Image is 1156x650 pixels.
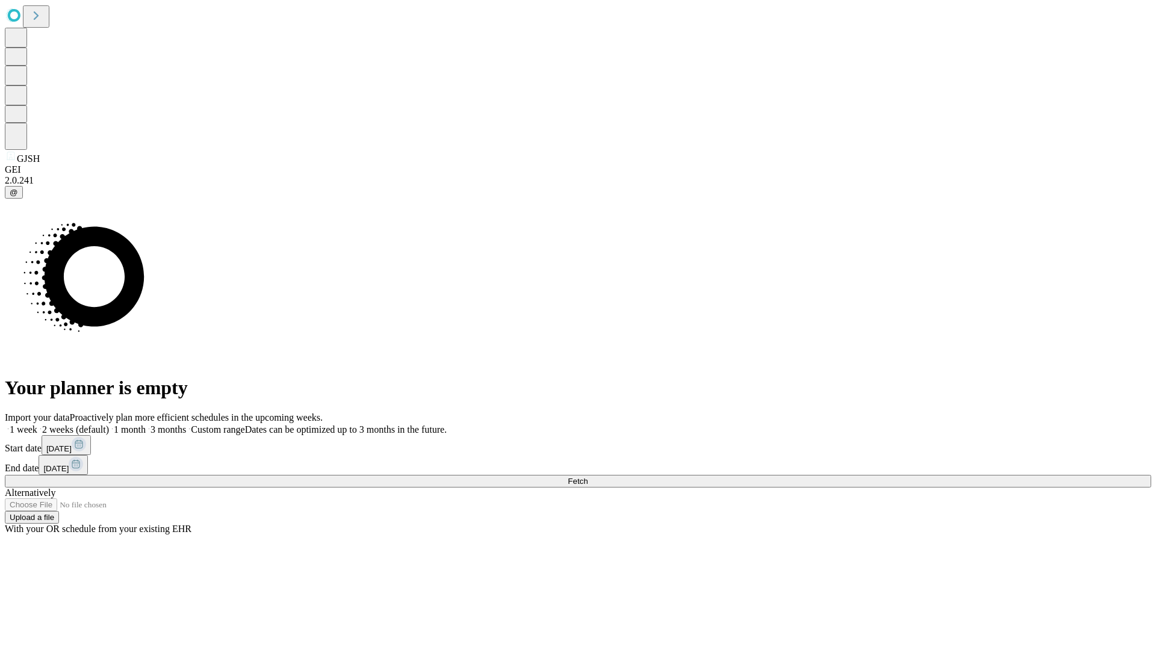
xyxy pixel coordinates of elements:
button: Upload a file [5,511,59,524]
span: [DATE] [46,444,72,453]
span: 2 weeks (default) [42,424,109,435]
span: Dates can be optimized up to 3 months in the future. [245,424,447,435]
span: 1 week [10,424,37,435]
span: Proactively plan more efficient schedules in the upcoming weeks. [70,412,323,422]
span: Fetch [568,477,588,486]
button: [DATE] [39,455,88,475]
span: Custom range [191,424,244,435]
span: [DATE] [43,464,69,473]
button: @ [5,186,23,199]
button: [DATE] [42,435,91,455]
div: Start date [5,435,1151,455]
span: Import your data [5,412,70,422]
div: 2.0.241 [5,175,1151,186]
button: Fetch [5,475,1151,487]
span: With your OR schedule from your existing EHR [5,524,191,534]
h1: Your planner is empty [5,377,1151,399]
span: Alternatively [5,487,55,498]
span: 1 month [114,424,146,435]
span: @ [10,188,18,197]
span: 3 months [151,424,186,435]
span: GJSH [17,153,40,164]
div: GEI [5,164,1151,175]
div: End date [5,455,1151,475]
